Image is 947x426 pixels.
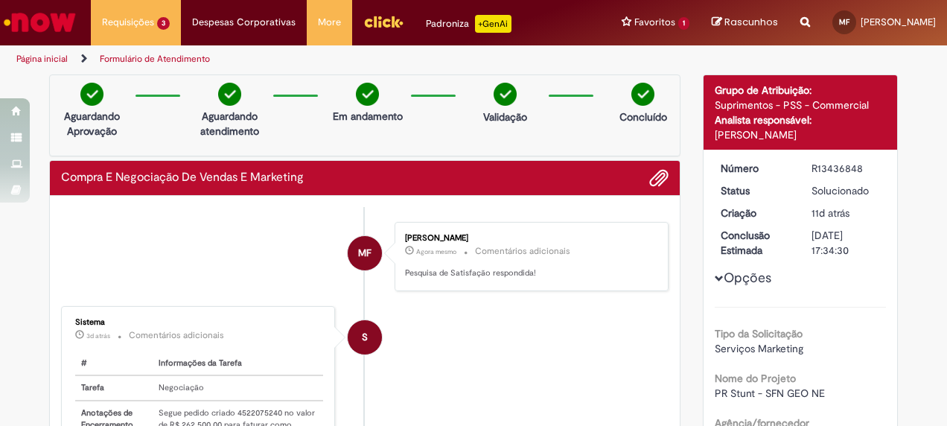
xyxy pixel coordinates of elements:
[812,206,881,220] div: 21/08/2025 15:05:10
[426,15,511,33] div: Padroniza
[129,329,224,342] small: Comentários adicionais
[153,375,323,401] td: Negociação
[715,387,825,400] span: PR Stunt - SFN GEO NE
[16,53,68,65] a: Página inicial
[405,267,653,279] p: Pesquisa de Satisfação respondida!
[678,17,689,30] span: 1
[318,15,341,30] span: More
[348,320,382,355] div: System
[11,45,620,73] ul: Trilhas de página
[75,352,153,376] th: #
[218,83,241,106] img: check-circle-green.png
[812,161,881,176] div: R13436848
[80,83,103,106] img: check-circle-green.png
[812,228,881,258] div: [DATE] 17:34:30
[102,15,154,30] span: Requisições
[363,10,404,33] img: click_logo_yellow_360x200.png
[56,109,128,139] p: Aguardando Aprovação
[1,7,78,37] img: ServiceNow
[710,206,801,220] dt: Criação
[715,112,887,127] div: Analista responsável:
[649,168,669,188] button: Adicionar anexos
[839,17,849,27] span: MF
[483,109,527,124] p: Validação
[358,235,372,271] span: MF
[75,318,323,327] div: Sistema
[715,372,796,385] b: Nome do Projeto
[75,375,153,401] th: Tarefa
[86,331,110,340] time: 29/08/2025 18:22:01
[812,206,849,220] time: 21/08/2025 15:05:10
[715,327,803,340] b: Tipo da Solicitação
[861,16,936,28] span: [PERSON_NAME]
[192,15,296,30] span: Despesas Corporativas
[157,17,170,30] span: 3
[348,236,382,270] div: Manuela Guimaraes Fernandes
[416,247,456,256] time: 01/09/2025 10:16:15
[494,83,517,106] img: check-circle-green.png
[405,234,653,243] div: [PERSON_NAME]
[812,206,849,220] span: 11d atrás
[634,15,675,30] span: Favoritos
[715,127,887,142] div: [PERSON_NAME]
[710,228,801,258] dt: Conclusão Estimada
[61,171,304,185] h2: Compra E Negociação De Vendas E Marketing Histórico de tíquete
[100,53,210,65] a: Formulário de Atendimento
[416,247,456,256] span: Agora mesmo
[715,342,803,355] span: Serviços Marketing
[715,98,887,112] div: Suprimentos - PSS - Commercial
[333,109,403,124] p: Em andamento
[362,319,368,355] span: S
[86,331,110,340] span: 3d atrás
[712,16,778,30] a: Rascunhos
[631,83,654,106] img: check-circle-green.png
[356,83,379,106] img: check-circle-green.png
[715,83,887,98] div: Grupo de Atribuição:
[724,15,778,29] span: Rascunhos
[153,352,323,376] th: Informações da Tarefa
[710,183,801,198] dt: Status
[194,109,266,139] p: Aguardando atendimento
[710,161,801,176] dt: Número
[619,109,667,124] p: Concluído
[812,183,881,198] div: Solucionado
[475,245,570,258] small: Comentários adicionais
[475,15,511,33] p: +GenAi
